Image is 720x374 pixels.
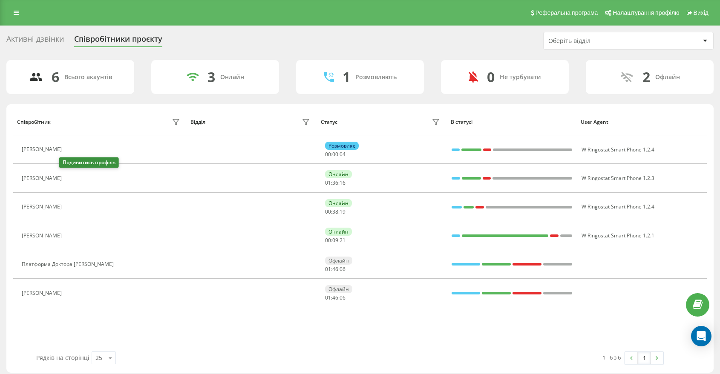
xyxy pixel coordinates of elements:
div: Всього акаунтів [64,74,112,81]
span: 38 [332,208,338,215]
div: 6 [52,69,59,85]
span: 06 [340,266,346,273]
div: Платформа Доктора [PERSON_NAME] [22,261,116,267]
div: : : [325,266,346,272]
a: 1 [638,352,651,364]
div: : : [325,180,346,186]
div: [PERSON_NAME] [22,146,64,152]
span: 36 [332,179,338,186]
span: Налаштування профілю [613,9,679,16]
span: W Ringostat Smart Phone 1.2.1 [582,232,654,239]
div: User Agent [581,119,703,125]
span: Вихід [694,9,708,16]
span: W Ringostat Smart Phone 1.2.4 [582,203,654,210]
span: 01 [325,266,331,273]
div: 0 [487,69,495,85]
span: 00 [325,208,331,215]
div: Офлайн [325,257,352,265]
div: В статусі [451,119,573,125]
div: Онлайн [220,74,244,81]
div: 1 [343,69,350,85]
span: W Ringostat Smart Phone 1.2.4 [582,146,654,153]
span: 19 [340,208,346,215]
div: [PERSON_NAME] [22,290,64,296]
div: [PERSON_NAME] [22,233,64,239]
span: Рядків на сторінці [36,354,89,362]
span: 01 [325,179,331,186]
div: Співробітники проєкту [74,34,162,48]
div: Не турбувати [500,74,541,81]
span: 46 [332,294,338,301]
div: Активні дзвінки [6,34,64,48]
span: 21 [340,237,346,244]
div: Онлайн [325,199,352,207]
span: 00 [325,151,331,158]
span: 06 [340,294,346,301]
span: 00 [325,237,331,244]
div: [PERSON_NAME] [22,175,64,181]
div: Open Intercom Messenger [691,326,711,346]
div: Статус [321,119,337,125]
span: W Ringostat Smart Phone 1.2.3 [582,174,654,182]
div: Відділ [190,119,205,125]
div: Офлайн [655,74,680,81]
div: Розмовляє [325,142,359,150]
div: Розмовляють [355,74,397,81]
span: 46 [332,266,338,273]
div: Офлайн [325,285,352,293]
div: [PERSON_NAME] [22,204,64,210]
div: Онлайн [325,228,352,236]
div: Онлайн [325,170,352,178]
div: : : [325,237,346,243]
div: Подивитись профіль [59,157,119,168]
span: 00 [332,151,338,158]
span: 09 [332,237,338,244]
div: 2 [642,69,650,85]
div: 3 [207,69,215,85]
div: Співробітник [17,119,51,125]
div: Оберіть відділ [548,37,650,45]
div: 25 [95,354,102,362]
div: : : [325,209,346,215]
div: : : [325,151,346,157]
div: : : [325,295,346,301]
div: 1 - 6 з 6 [602,353,621,362]
span: Реферальна програма [536,9,598,16]
span: 01 [325,294,331,301]
span: 16 [340,179,346,186]
span: 04 [340,151,346,158]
